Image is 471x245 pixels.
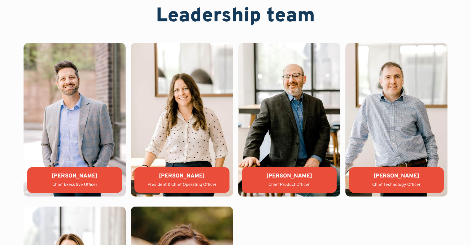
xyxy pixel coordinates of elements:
img: Lauren Donalson [131,43,233,196]
div: [PERSON_NAME] [139,172,224,180]
div: President & Chief Operating Officer [139,182,224,188]
img: Aaron Sheeks [24,43,126,196]
img: Matthew Groner [238,43,340,196]
div: [PERSON_NAME] [354,172,439,180]
div: [PERSON_NAME] [247,172,332,180]
img: Tony Compton [345,43,447,196]
div: [PERSON_NAME] [32,172,117,180]
h2: Leadership team [156,5,315,28]
div: Chief Product Officer [247,182,332,188]
div: Chief Executive Officer [32,182,117,188]
div: Chief Technology Officer [354,182,439,188]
